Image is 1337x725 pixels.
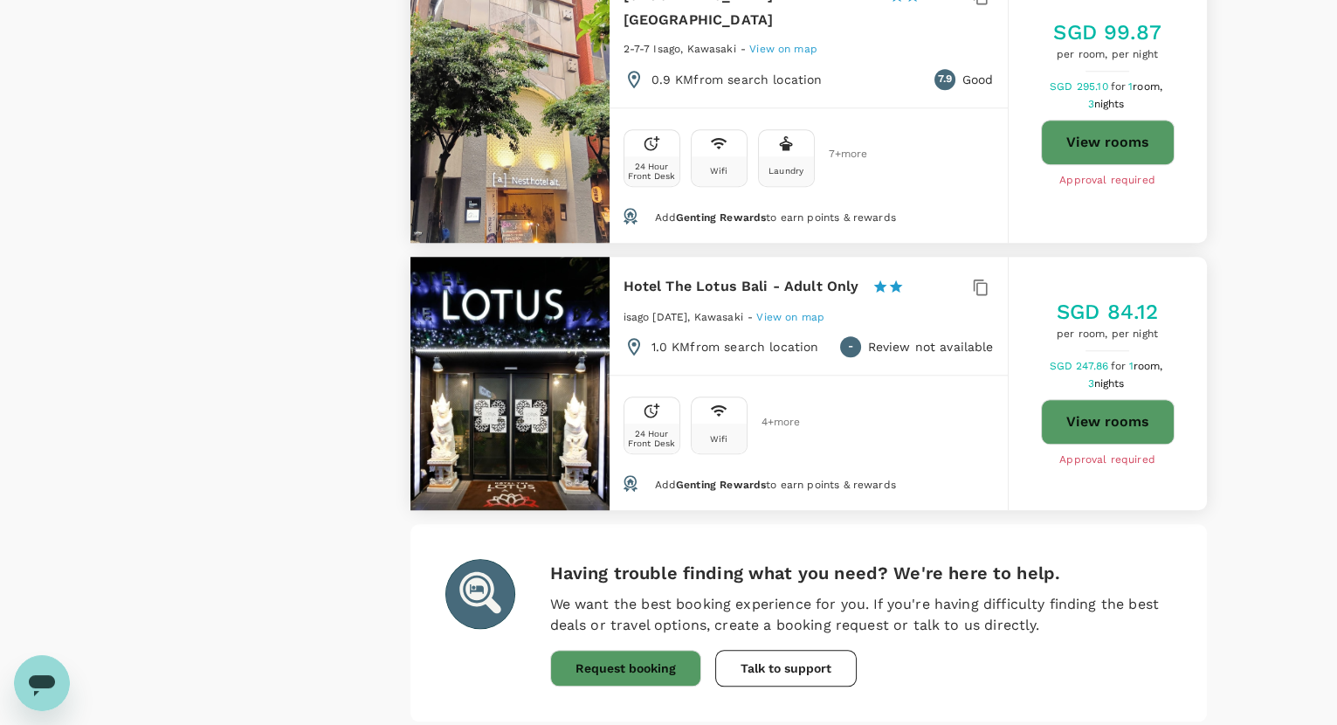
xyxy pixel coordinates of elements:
span: Approval required [1059,172,1155,190]
span: room, [1133,80,1162,93]
span: 1 [1128,80,1165,93]
span: - [741,43,749,55]
div: 24 Hour Front Desk [628,162,676,181]
span: 1 [1129,360,1166,372]
p: We want the best booking experience for you. If you're having difficulty finding the best deals o... [550,594,1172,636]
span: for [1111,80,1128,93]
span: 4 + more [762,417,788,428]
span: nights [1094,377,1125,390]
span: Genting Rewards [676,211,766,224]
p: Review not available [868,338,994,356]
span: 2-7-7 Isago, Kawasaki [624,43,736,55]
iframe: Button to launch messaging window [14,655,70,711]
button: View rooms [1041,399,1175,445]
div: Wifi [710,434,728,444]
h5: SGD 99.87 [1053,18,1161,46]
span: Add to earn points & rewards [654,479,895,491]
span: isago [DATE], Kawasaki [624,311,743,323]
span: nights [1094,98,1125,110]
button: Talk to support [715,650,857,687]
span: 7 + more [829,148,855,160]
span: SGD 247.86 [1050,360,1112,372]
span: 3 [1087,98,1127,110]
button: View rooms [1041,120,1175,165]
h6: Hotel The Lotus Bali - Adult Only [624,274,859,299]
span: Genting Rewards [676,479,766,491]
span: room, [1134,360,1163,372]
span: 3 [1087,377,1127,390]
span: per room, per night [1057,326,1158,343]
p: 1.0 KM from search location [651,338,819,356]
a: View on map [749,41,817,55]
span: View on map [749,43,817,55]
div: Laundry [768,166,803,176]
span: per room, per night [1053,46,1161,64]
h5: SGD 84.12 [1057,298,1158,326]
a: View on map [756,309,824,323]
div: Wifi [710,166,728,176]
p: 0.9 KM from search location [651,71,823,88]
div: 24 Hour Front Desk [628,429,676,448]
span: for [1111,360,1128,372]
button: Request booking [550,650,701,687]
p: Good [962,71,994,88]
span: View on map [756,311,824,323]
span: - [847,338,852,356]
h6: Having trouble finding what you need? We're here to help. [550,559,1172,587]
span: - [748,311,756,323]
span: Approval required [1059,452,1155,469]
span: SGD 295.10 [1050,80,1111,93]
span: Add to earn points & rewards [654,211,895,224]
span: 7.9 [938,71,952,88]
